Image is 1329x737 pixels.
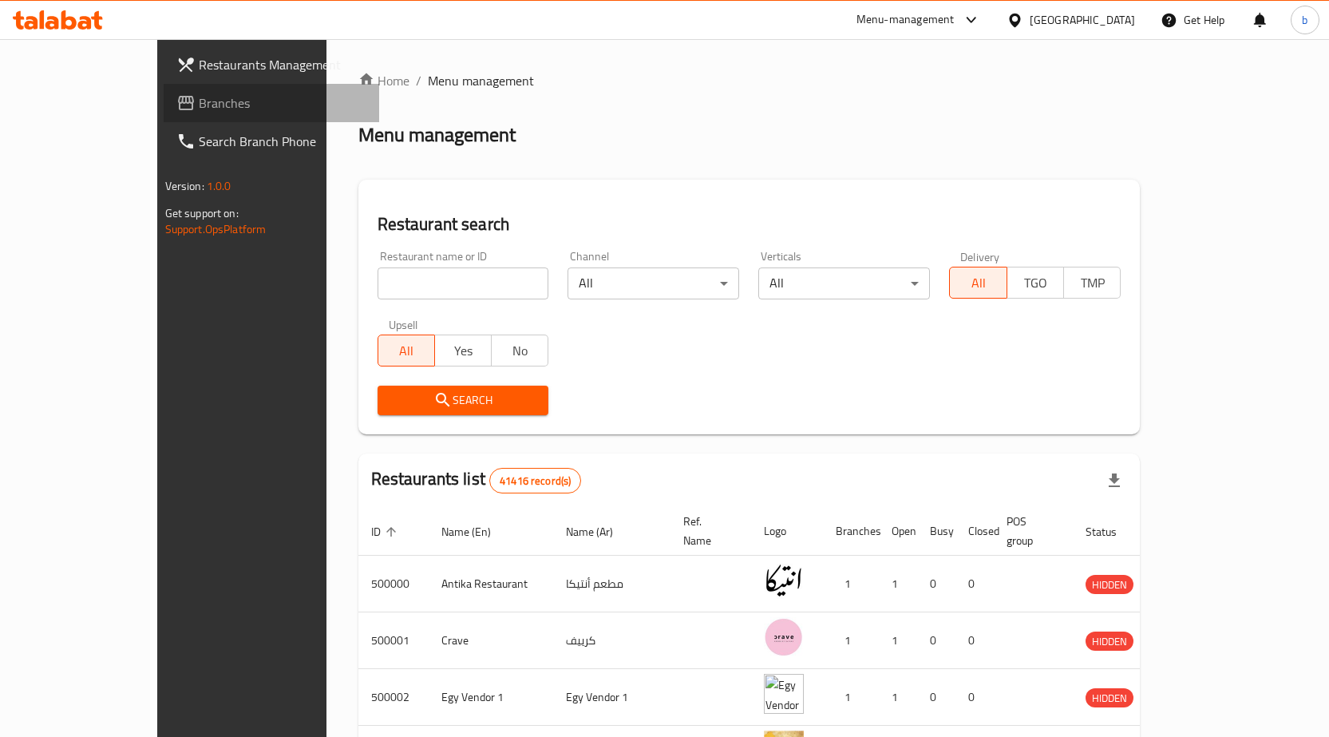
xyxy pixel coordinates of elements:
span: All [956,271,1000,295]
td: 1 [823,669,879,726]
td: 500000 [358,556,429,612]
span: Search [390,390,536,410]
li: / [416,71,421,90]
span: Yes [441,339,485,363]
a: Branches [164,84,379,122]
span: No [498,339,542,363]
span: POS group [1007,512,1054,550]
td: Crave [429,612,553,669]
span: Version: [165,176,204,196]
a: Search Branch Phone [164,122,379,160]
button: Yes [434,335,492,367]
td: 0 [917,556,955,612]
span: b [1302,11,1307,29]
td: Antika Restaurant [429,556,553,612]
button: All [378,335,435,367]
span: Get support on: [165,203,239,224]
td: 0 [955,612,994,669]
img: Antika Restaurant [764,561,804,600]
td: 1 [823,556,879,612]
img: Egy Vendor 1 [764,674,804,714]
span: Name (En) [441,522,512,541]
td: مطعم أنتيكا [553,556,670,612]
td: 0 [955,669,994,726]
a: Home [358,71,409,90]
span: HIDDEN [1086,576,1133,594]
input: Search for restaurant name or ID.. [378,267,549,299]
th: Busy [917,507,955,556]
div: HIDDEN [1086,632,1133,651]
a: Support.OpsPlatform [165,219,267,240]
td: 1 [879,612,917,669]
td: 1 [823,612,879,669]
td: 0 [917,612,955,669]
th: Branches [823,507,879,556]
div: Menu-management [856,10,955,30]
span: 1.0.0 [207,176,231,196]
span: Search Branch Phone [199,132,366,151]
th: Logo [751,507,823,556]
a: Restaurants Management [164,46,379,84]
span: Ref. Name [683,512,732,550]
label: Delivery [960,251,1000,262]
td: Egy Vendor 1 [553,669,670,726]
img: Crave [764,617,804,657]
span: Menu management [428,71,534,90]
div: [GEOGRAPHIC_DATA] [1030,11,1135,29]
h2: Restaurant search [378,212,1121,236]
button: TGO [1007,267,1064,299]
td: 500001 [358,612,429,669]
button: All [949,267,1007,299]
span: ID [371,522,401,541]
th: Open [879,507,917,556]
td: Egy Vendor 1 [429,669,553,726]
div: All [568,267,739,299]
span: Restaurants Management [199,55,366,74]
td: كرييف [553,612,670,669]
label: Upsell [389,319,418,330]
nav: breadcrumb [358,71,1141,90]
div: Export file [1095,462,1133,500]
span: 41416 record(s) [490,474,580,489]
td: 0 [955,556,994,612]
span: All [385,339,429,363]
button: No [491,335,548,367]
td: 1 [879,556,917,612]
td: 0 [917,669,955,726]
span: TMP [1070,271,1114,295]
div: All [758,267,930,299]
span: TGO [1014,271,1058,295]
button: Search [378,386,549,415]
span: HIDDEN [1086,632,1133,651]
th: Closed [955,507,994,556]
h2: Restaurants list [371,467,582,493]
h2: Menu management [358,122,516,148]
div: HIDDEN [1086,688,1133,707]
button: TMP [1063,267,1121,299]
span: Status [1086,522,1137,541]
span: Branches [199,93,366,113]
td: 500002 [358,669,429,726]
span: Name (Ar) [566,522,634,541]
span: HIDDEN [1086,689,1133,707]
td: 1 [879,669,917,726]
